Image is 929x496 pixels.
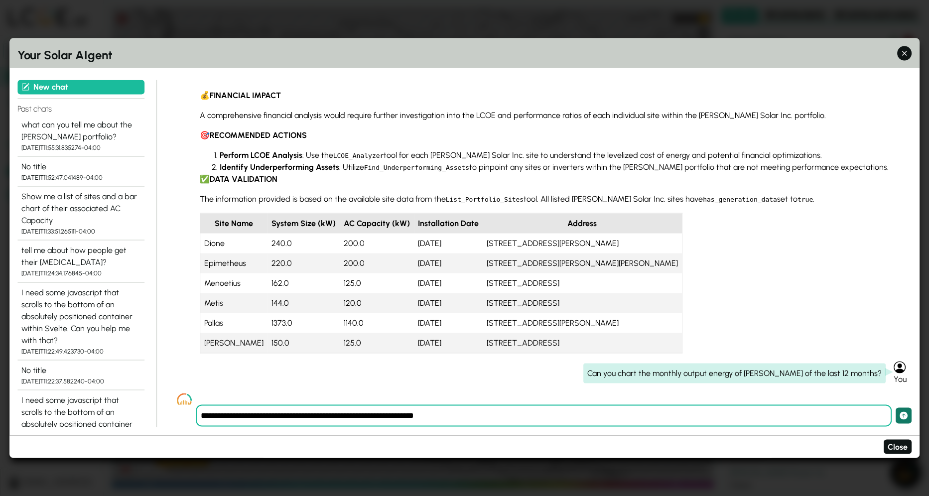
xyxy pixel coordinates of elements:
[200,313,267,333] td: Pallas
[340,333,414,354] td: 125.0
[220,161,896,173] li: : Utilize to pinpoint any sites or inverters within the [PERSON_NAME] portfolio that are not meet...
[200,273,267,293] td: Menoetius
[17,360,144,390] button: No title [DATE]T11:22:37.582240-04:00
[340,213,414,234] th: AC Capacity (kW)
[267,234,340,253] td: 240.0
[21,364,140,376] div: No title
[414,253,483,273] td: [DATE]
[21,346,140,356] div: [DATE]T11:22:49.423730-04:00
[200,90,896,102] p: 💰
[414,213,483,234] th: Installation Date
[21,394,140,454] div: I need some javascript that scrolls to the bottom of an absolutely positioned container within Sv...
[21,376,140,385] div: [DATE]T11:22:37.582240-04:00
[21,160,140,172] div: No title
[483,234,682,253] td: [STREET_ADDRESS][PERSON_NAME]
[340,253,414,273] td: 200.0
[267,213,340,234] th: System Size (kW)
[21,268,140,278] div: [DATE]T11:24:34.176845-04:00
[414,293,483,313] td: [DATE]
[884,440,912,454] button: Close
[17,187,144,241] button: Show me a list of sites and a bar chart of their associated AC Capacity [DATE]T11:33:51.265111-04:00
[483,273,682,293] td: [STREET_ADDRESS]
[340,293,414,313] td: 120.0
[17,282,144,360] button: I need some javascript that scrolls to the bottom of an absolutely positioned container within Sv...
[267,253,340,273] td: 220.0
[483,293,682,313] td: [STREET_ADDRESS]
[21,142,140,152] div: [DATE]T11:55:31.835274-04:00
[200,333,267,354] td: [PERSON_NAME]
[483,253,682,273] td: [STREET_ADDRESS][PERSON_NAME][PERSON_NAME]
[414,313,483,333] td: [DATE]
[364,164,469,171] code: Find_Underperforming_Assets
[200,193,896,205] p: The information provided is based on the available site data from the tool. All listed [PERSON_NA...
[177,393,192,409] img: LCOE.ai
[200,293,267,313] td: Metis
[220,149,896,161] li: : Use the tool for each [PERSON_NAME] Solar Inc. site to understand the levelized cost of energy ...
[333,152,384,159] code: LCOE_Analyzer
[414,234,483,253] td: [DATE]
[17,390,144,468] button: I need some javascript that scrolls to the bottom of an absolutely positioned container within Sv...
[21,245,140,268] div: tell me about how people get their [MEDICAL_DATA]?
[21,119,140,142] div: what can you tell me about the [PERSON_NAME] portfolio?
[17,156,144,186] button: No title [DATE]T11:52:47.041489-04:00
[210,130,307,140] strong: RECOMMENDED ACTIONS
[446,196,524,203] code: List_Portfolio_Sites
[210,174,277,184] strong: DATA VALIDATION
[21,172,140,182] div: [DATE]T11:52:47.041489-04:00
[17,241,144,282] button: tell me about how people get their [MEDICAL_DATA]? [DATE]T11:24:34.176845-04:00
[267,333,340,354] td: 150.0
[267,313,340,333] td: 1373.0
[797,196,813,203] code: true
[200,253,267,273] td: Epimetheus
[220,162,339,172] strong: Identify Underperforming Assets
[414,333,483,354] td: [DATE]
[200,173,896,185] p: ✅
[17,80,144,95] button: New chat
[267,273,340,293] td: 162.0
[17,98,144,115] h4: Past chats
[220,150,302,160] strong: Perform LCOE Analysis
[483,333,682,354] td: [STREET_ADDRESS]
[414,273,483,293] td: [DATE]
[267,293,340,313] td: 144.0
[200,129,896,141] p: 🎯
[583,364,886,383] div: Can you chart the monthly output energy of [PERSON_NAME] of the last 12 months?
[21,227,140,236] div: [DATE]T11:33:51.265111-04:00
[21,286,140,346] div: I need some javascript that scrolls to the bottom of an absolutely positioned container within Sv...
[703,196,777,203] code: has_generation_data
[483,313,682,333] td: [STREET_ADDRESS][PERSON_NAME]
[200,110,896,122] p: A comprehensive financial analysis would require further investigation into the LCOE and performa...
[340,234,414,253] td: 200.0
[200,213,267,234] th: Site Name
[17,46,912,64] h2: Your Solar AIgent
[210,91,281,100] strong: FINANCIAL IMPACT
[894,373,912,385] div: You
[21,191,140,227] div: Show me a list of sites and a bar chart of their associated AC Capacity
[200,234,267,253] td: Dione
[340,313,414,333] td: 1140.0
[17,115,144,156] button: what can you tell me about the [PERSON_NAME] portfolio? [DATE]T11:55:31.835274-04:00
[340,273,414,293] td: 125.0
[483,213,682,234] th: Address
